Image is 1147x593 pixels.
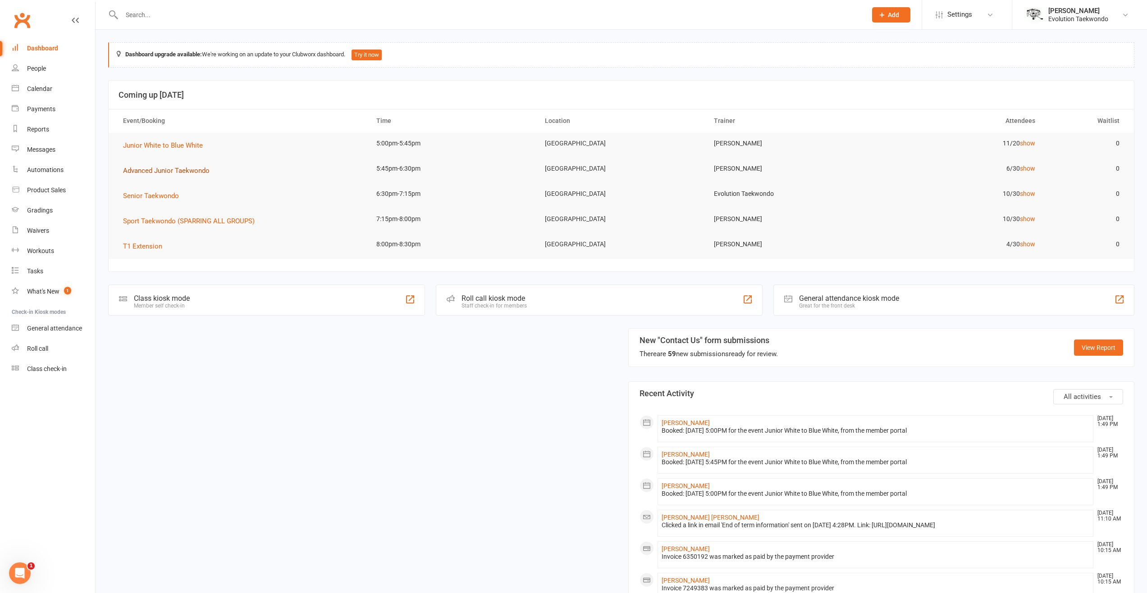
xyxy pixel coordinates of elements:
[368,234,537,255] td: 8:00pm-8:30pm
[12,38,95,59] a: Dashboard
[662,553,1090,561] div: Invoice 6350192 was marked as paid by the payment provider
[1093,510,1123,522] time: [DATE] 11:10 AM
[27,126,49,133] div: Reports
[1043,109,1128,132] th: Waitlist
[12,180,95,200] a: Product Sales
[123,217,255,225] span: Sport Taekwondo (SPARRING ALL GROUPS)
[115,109,368,132] th: Event/Booking
[368,208,537,230] td: 7:15pm-8:00pm
[537,208,706,230] td: [GEOGRAPHIC_DATA]
[874,208,1043,230] td: 10/30
[874,109,1043,132] th: Attendees
[1048,7,1108,15] div: [PERSON_NAME]
[12,359,95,379] a: Class kiosk mode
[706,234,875,255] td: [PERSON_NAME]
[662,451,710,458] a: [PERSON_NAME]
[1064,393,1101,401] span: All activities
[123,141,203,149] span: Junior White to Blue White
[27,85,52,92] div: Calendar
[27,325,82,332] div: General attendance
[27,247,54,254] div: Workouts
[1026,6,1044,24] img: thumb_image1604702925.png
[799,294,899,303] div: General attendance kiosk mode
[12,241,95,261] a: Workouts
[12,140,95,160] a: Messages
[874,234,1043,255] td: 4/30
[123,165,216,176] button: Advanced Junior Taekwondo
[12,59,95,79] a: People
[947,5,972,25] span: Settings
[706,208,875,230] td: [PERSON_NAME]
[1020,165,1035,172] a: show
[123,241,169,252] button: T1 Extension
[12,261,95,281] a: Tasks
[108,42,1134,68] div: We're working on an update to your Clubworx dashboard.
[12,318,95,339] a: General attendance kiosk mode
[11,9,33,32] a: Clubworx
[706,133,875,154] td: [PERSON_NAME]
[706,158,875,179] td: [PERSON_NAME]
[1043,208,1128,230] td: 0
[119,91,1124,100] h3: Coming up [DATE]
[1020,240,1035,248] a: show
[12,119,95,140] a: Reports
[537,234,706,255] td: [GEOGRAPHIC_DATA]
[12,281,95,302] a: What's New1
[874,183,1043,204] td: 10/30
[874,158,1043,179] td: 6/30
[134,303,190,309] div: Member self check-in
[1043,234,1128,255] td: 0
[27,345,48,352] div: Roll call
[640,349,778,359] div: There are new submissions ready for review.
[662,545,710,552] a: [PERSON_NAME]
[27,267,43,275] div: Tasks
[123,140,209,151] button: Junior White to Blue White
[119,9,860,21] input: Search...
[27,45,58,52] div: Dashboard
[662,419,710,426] a: [PERSON_NAME]
[123,190,185,201] button: Senior Taekwondo
[662,490,1090,498] div: Booked: [DATE] 5:00PM for the event Junior White to Blue White, from the member portal
[662,427,1090,435] div: Booked: [DATE] 5:00PM for the event Junior White to Blue White, from the member portal
[12,99,95,119] a: Payments
[537,158,706,179] td: [GEOGRAPHIC_DATA]
[64,287,71,294] span: 1
[27,365,67,372] div: Class check-in
[1053,389,1123,404] button: All activities
[1043,183,1128,204] td: 0
[640,389,1124,398] h3: Recent Activity
[27,186,66,194] div: Product Sales
[888,11,899,18] span: Add
[27,146,55,153] div: Messages
[872,7,910,23] button: Add
[1093,542,1123,553] time: [DATE] 10:15 AM
[1093,479,1123,490] time: [DATE] 1:49 PM
[368,109,537,132] th: Time
[352,50,382,60] button: Try it now
[706,109,875,132] th: Trainer
[27,65,46,72] div: People
[462,303,527,309] div: Staff check-in for members
[27,105,55,113] div: Payments
[662,521,1090,529] div: Clicked a link in email 'End of term information' sent on [DATE] 4:28PM. Link: [URL][DOMAIN_NAME]
[1074,340,1123,356] a: View Report
[874,133,1043,154] td: 11/20
[668,350,676,358] strong: 59
[1020,190,1035,197] a: show
[123,242,162,250] span: T1 Extension
[27,288,59,295] div: What's New
[368,133,537,154] td: 5:00pm-5:45pm
[1093,416,1123,427] time: [DATE] 1:49 PM
[1020,215,1035,222] a: show
[662,584,1090,592] div: Invoice 7249383 was marked as paid by the payment provider
[662,577,710,584] a: [PERSON_NAME]
[1020,140,1035,147] a: show
[368,158,537,179] td: 5:45pm-6:30pm
[12,200,95,221] a: Gradings
[125,51,202,58] strong: Dashboard upgrade available:
[123,167,210,175] span: Advanced Junior Taekwondo
[1093,573,1123,585] time: [DATE] 10:15 AM
[1048,15,1108,23] div: Evolution Taekwondo
[134,294,190,303] div: Class kiosk mode
[706,183,875,204] td: Evolution Taekwondo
